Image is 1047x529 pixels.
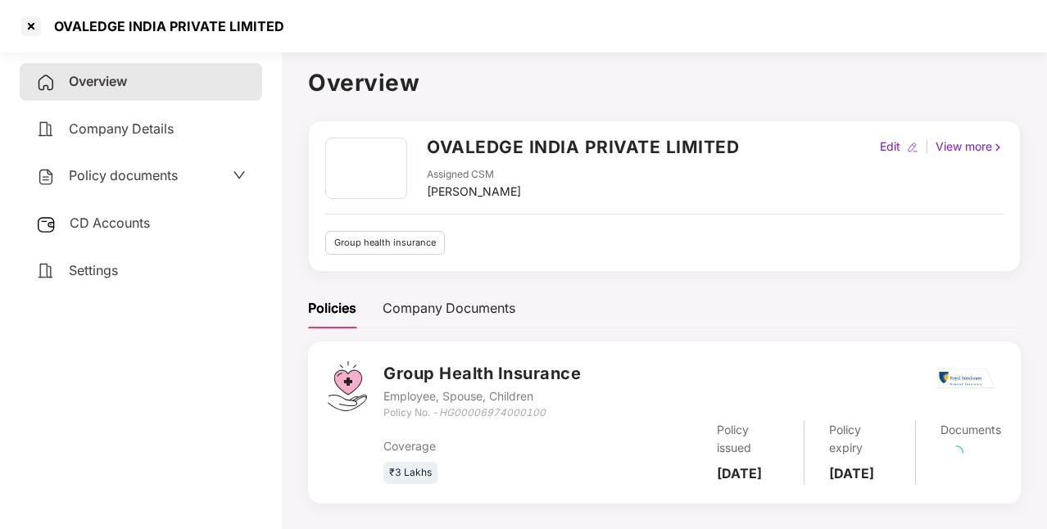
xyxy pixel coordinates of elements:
img: svg+xml;base64,PHN2ZyB4bWxucz0iaHR0cDovL3d3dy53My5vcmcvMjAwMC9zdmciIHdpZHRoPSI0Ny43MTQiIGhlaWdodD... [328,361,367,411]
div: ₹3 Lakhs [383,462,437,484]
img: svg+xml;base64,PHN2ZyB4bWxucz0iaHR0cDovL3d3dy53My5vcmcvMjAwMC9zdmciIHdpZHRoPSIyNCIgaGVpZ2h0PSIyNC... [36,167,56,187]
div: Employee, Spouse, Children [383,387,581,405]
div: Policies [308,298,356,319]
img: rsi.png [936,368,995,389]
span: down [233,169,246,182]
h1: Overview [308,65,1021,101]
span: loading [948,445,964,461]
div: Assigned CSM [427,167,521,183]
div: View more [932,138,1007,156]
img: editIcon [907,142,918,153]
img: svg+xml;base64,PHN2ZyB4bWxucz0iaHR0cDovL3d3dy53My5vcmcvMjAwMC9zdmciIHdpZHRoPSIyNCIgaGVpZ2h0PSIyNC... [36,261,56,281]
i: HG00006974000100 [439,406,546,418]
span: CD Accounts [70,215,150,231]
div: Group health insurance [325,231,445,255]
img: svg+xml;base64,PHN2ZyB4bWxucz0iaHR0cDovL3d3dy53My5vcmcvMjAwMC9zdmciIHdpZHRoPSIyNCIgaGVpZ2h0PSIyNC... [36,73,56,93]
b: [DATE] [829,465,874,482]
span: Settings [69,262,118,278]
span: Company Details [69,120,174,137]
div: Policy No. - [383,405,581,421]
div: | [922,138,932,156]
div: Coverage [383,437,589,455]
span: Overview [69,73,127,89]
h2: OVALEDGE INDIA PRIVATE LIMITED [427,133,739,161]
img: svg+xml;base64,PHN2ZyB4bWxucz0iaHR0cDovL3d3dy53My5vcmcvMjAwMC9zdmciIHdpZHRoPSIyNCIgaGVpZ2h0PSIyNC... [36,120,56,139]
h3: Group Health Insurance [383,361,581,387]
span: Policy documents [69,167,178,183]
div: Documents [940,421,1001,439]
div: [PERSON_NAME] [427,183,521,201]
div: Policy issued [717,421,779,457]
div: Policy expiry [829,421,891,457]
div: Edit [877,138,904,156]
div: OVALEDGE INDIA PRIVATE LIMITED [44,18,284,34]
img: rightIcon [992,142,1004,153]
div: Company Documents [383,298,515,319]
b: [DATE] [717,465,762,482]
img: svg+xml;base64,PHN2ZyB3aWR0aD0iMjUiIGhlaWdodD0iMjQiIHZpZXdCb3g9IjAgMCAyNSAyNCIgZmlsbD0ibm9uZSIgeG... [36,215,57,234]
